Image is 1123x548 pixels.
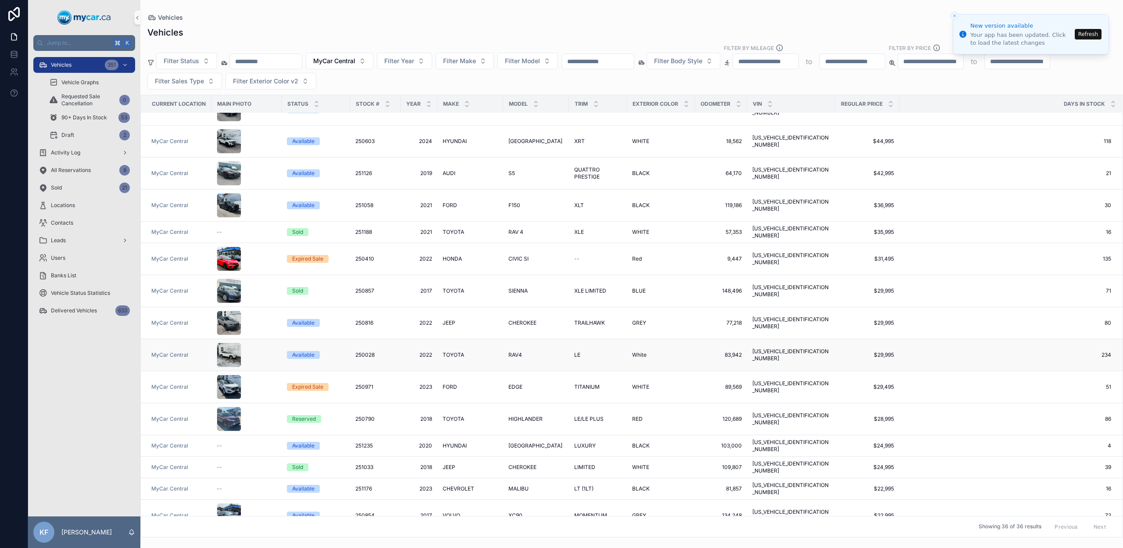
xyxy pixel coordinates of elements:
[406,351,432,358] a: 2022
[840,170,894,177] a: $42,995
[217,229,222,236] span: --
[151,319,188,326] span: MyCar Central
[355,255,395,262] a: 250410
[632,255,690,262] a: Red
[151,287,206,294] a: MyCar Central
[313,57,355,65] span: MyCar Central
[508,287,528,294] span: SIENNA
[156,53,217,69] button: Select Button
[287,287,345,295] a: Sold
[700,229,742,236] a: 57,353
[443,287,464,294] span: TOYOTA
[900,319,1111,326] a: 80
[654,57,702,65] span: Filter Body Style
[51,184,62,191] span: Sold
[355,319,395,326] a: 250816
[724,44,774,52] label: Filter By Mileage
[47,39,110,47] span: Jump to...
[51,167,91,174] span: All Reservations
[51,307,97,314] span: Delivered Vehicles
[443,170,498,177] a: AUDI
[292,287,303,295] div: Sold
[632,202,690,209] a: BLACK
[155,77,204,86] span: Filter Sales Type
[406,255,432,262] a: 2022
[151,415,188,423] a: MyCar Central
[33,180,135,196] a: Sold21
[33,215,135,231] a: Contacts
[151,287,188,294] a: MyCar Central
[406,383,432,390] a: 2023
[900,351,1111,358] span: 234
[33,145,135,161] a: Activity Log
[752,348,830,362] a: [US_VEHICLE_IDENTIFICATION_NUMBER]
[44,92,135,108] a: Requested Sale Cancellation0
[700,319,742,326] span: 77,218
[355,383,373,390] span: 250971
[900,287,1111,294] span: 71
[574,287,606,294] span: XLE LIMITED
[443,229,498,236] a: TOYOTA
[752,284,830,298] span: [US_VEHICLE_IDENTIFICATION_NUMBER]
[355,202,373,209] span: 251058
[574,166,622,180] span: QUATTRO PRESTIGE
[292,137,315,145] div: Available
[508,170,515,177] span: S5
[355,170,395,177] a: 251126
[33,250,135,266] a: Users
[151,351,188,358] span: MyCar Central
[632,383,690,390] a: WHITE
[44,75,135,90] a: Vehicle Graphs
[900,383,1111,390] a: 51
[752,412,830,426] a: [US_VEHICLE_IDENTIFICATION_NUMBER]
[508,229,523,236] span: RAV 4
[900,229,1111,236] span: 16
[377,53,432,69] button: Select Button
[33,285,135,301] a: Vehicle Status Statistics
[574,229,584,236] span: XLE
[574,202,584,209] span: XLT
[508,202,520,209] span: F150
[632,170,690,177] a: BLACK
[900,202,1111,209] span: 30
[158,13,183,22] span: Vehicles
[700,351,742,358] a: 83,942
[900,138,1111,145] a: 118
[33,197,135,213] a: Locations
[51,61,72,68] span: Vehicles
[574,229,622,236] a: XLE
[355,170,372,177] span: 251126
[105,60,118,70] div: 351
[306,53,373,69] button: Select Button
[700,383,742,390] span: 89,569
[508,138,564,145] a: [GEOGRAPHIC_DATA]
[752,252,830,266] a: [US_VEHICLE_IDENTIFICATION_NUMBER]
[124,39,131,47] span: K
[61,132,74,139] span: Draft
[287,255,345,263] a: Expired Sale
[61,79,99,86] span: Vehicle Graphs
[900,170,1111,177] a: 21
[406,170,432,177] a: 2019
[632,202,650,209] span: BLACK
[151,170,188,177] a: MyCar Central
[292,228,303,236] div: Sold
[292,319,315,327] div: Available
[900,255,1111,262] a: 135
[406,202,432,209] a: 2021
[508,287,564,294] a: SIENNA
[151,383,206,390] a: MyCar Central
[287,228,345,236] a: Sold
[574,287,622,294] a: XLE LIMITED
[950,11,959,20] button: Close toast
[632,383,649,390] span: WHITE
[406,229,432,236] span: 2021
[292,383,323,391] div: Expired Sale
